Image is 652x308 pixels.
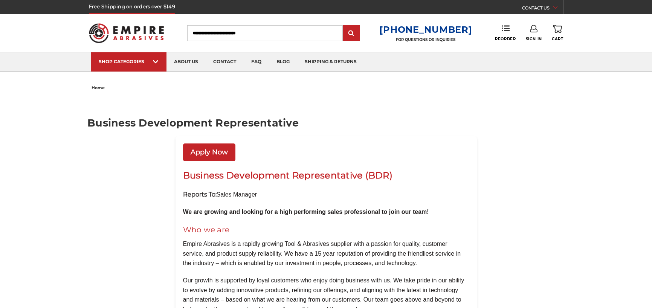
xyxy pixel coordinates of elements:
[244,52,269,72] a: faq
[495,37,516,41] span: Reorder
[183,209,429,215] b: We are growing and looking for a high performing sales professional to join our team!
[166,52,206,72] a: about us
[183,169,469,182] h1: Business Development Representative (BDR)
[183,190,469,200] p: Sales Manager
[495,25,516,41] a: Reorder
[269,52,297,72] a: blog
[344,26,359,41] input: Submit
[89,18,164,48] img: Empire Abrasives
[552,37,563,41] span: Cart
[522,4,563,14] a: CONTACT US
[87,118,565,128] h1: Business Development Representative
[183,191,217,198] strong: Reports To:
[92,85,105,90] span: home
[99,59,159,64] div: SHOP CATEGORIES
[379,37,472,42] p: FOR QUESTIONS OR INQUIRIES
[526,37,542,41] span: Sign In
[206,52,244,72] a: contact
[183,143,235,161] a: Apply Now
[297,52,364,72] a: shipping & returns
[379,24,472,35] a: [PHONE_NUMBER]
[183,239,469,268] p: Empire Abrasives is a rapidly growing Tool & Abrasives supplier with a passion for quality, custo...
[552,25,563,41] a: Cart
[183,224,469,235] h2: Who we are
